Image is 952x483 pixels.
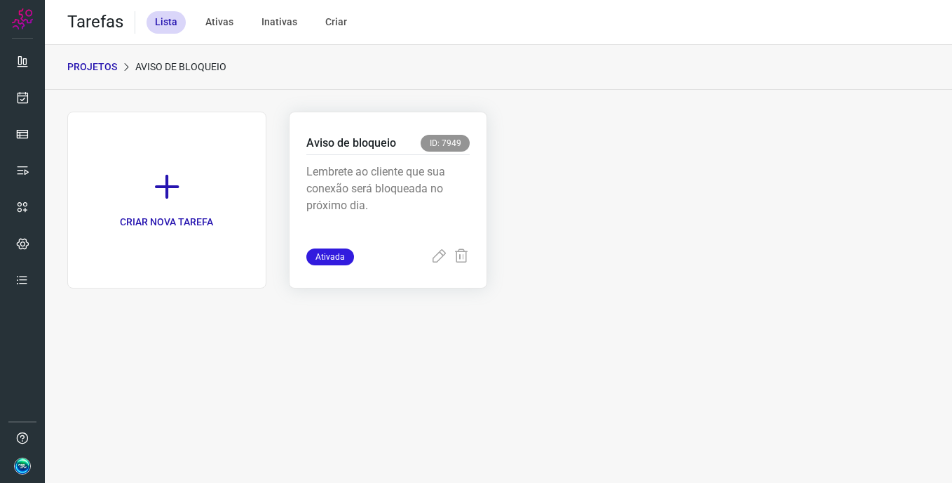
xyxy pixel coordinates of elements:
p: Aviso de bloqueio [135,60,226,74]
p: Aviso de bloqueio [306,135,396,152]
div: Lista [147,11,186,34]
p: PROJETOS [67,60,117,74]
div: Ativas [197,11,242,34]
img: Logo [12,8,33,29]
p: Lembrete ao cliente que sua conexão será bloqueada no próximo dia. [306,164,470,234]
span: Ativada [306,249,354,265]
p: CRIAR NOVA TAREFA [120,215,213,230]
h2: Tarefas [67,12,123,32]
img: 688dd65d34f4db4d93ce8256e11a8269.jpg [14,458,31,475]
div: Criar [317,11,355,34]
a: CRIAR NOVA TAREFA [67,112,266,289]
span: ID: 7949 [421,135,470,152]
div: Inativas [253,11,306,34]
